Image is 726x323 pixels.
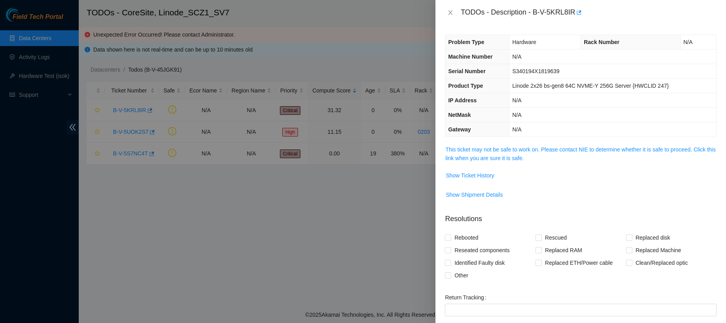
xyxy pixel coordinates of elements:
span: Serial Number [448,68,485,74]
span: Identified Faulty disk [451,257,508,269]
span: Replaced ETH/Power cable [542,257,616,269]
span: Clean/Replaced optic [632,257,691,269]
span: N/A [512,112,521,118]
span: Replaced RAM [542,244,585,257]
span: NetMask [448,112,471,118]
button: Show Shipment Details [445,188,503,201]
button: Show Ticket History [445,169,494,182]
span: Reseated components [451,244,513,257]
span: Rack Number [584,39,619,45]
span: N/A [512,97,521,103]
span: Show Shipment Details [446,190,503,199]
input: Return Tracking [445,304,717,316]
span: Rescued [542,231,570,244]
div: TODOs - Description - B-V-5KRL8IR [461,6,717,19]
span: Replaced disk [632,231,673,244]
span: Show Ticket History [446,171,494,180]
span: N/A [683,39,693,45]
span: Hardware [512,39,536,45]
span: IP Address [448,97,476,103]
span: Product Type [448,83,483,89]
p: Resolutions [445,207,717,224]
span: Problem Type [448,39,484,45]
span: Other [451,269,471,282]
a: This ticket may not be safe to work on. Please contact NIE to determine whether it is safe to pro... [445,146,715,161]
span: close [447,9,454,16]
span: N/A [512,126,521,133]
span: S340194X1819639 [512,68,559,74]
span: Replaced Machine [632,244,684,257]
label: Return Tracking [445,291,489,304]
span: Linode 2x26 bs-gen8 64C NVME-Y 256G Server {HWCLID 247} [512,83,669,89]
span: N/A [512,54,521,60]
span: Gateway [448,126,471,133]
button: Close [445,9,456,17]
span: Machine Number [448,54,493,60]
span: Rebooted [451,231,482,244]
